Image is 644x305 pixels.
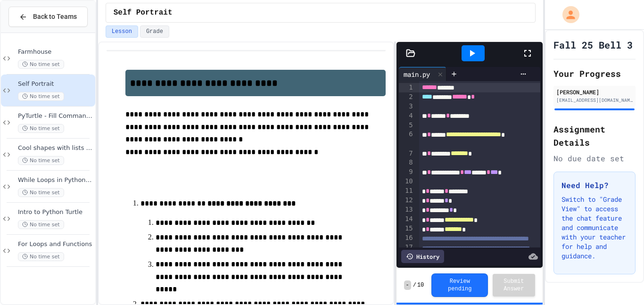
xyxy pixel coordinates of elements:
[399,69,435,79] div: main.py
[18,124,64,133] span: No time set
[399,233,414,243] div: 16
[33,12,77,22] span: Back to Teams
[18,220,64,229] span: No time set
[399,186,414,196] div: 11
[399,158,414,167] div: 8
[106,25,138,38] button: Lesson
[399,102,414,111] div: 3
[413,281,416,289] span: /
[399,130,414,148] div: 6
[399,121,414,130] div: 5
[561,195,627,261] p: Switch to "Grade View" to access the chat feature and communicate with your teacher for help and ...
[556,97,633,104] div: [EMAIL_ADDRESS][DOMAIN_NAME]
[18,144,93,152] span: Cool shapes with lists and fun features
[399,205,414,214] div: 13
[553,38,633,51] h1: Fall 25 Bell 3
[553,153,636,164] div: No due date set
[399,92,414,102] div: 2
[401,250,444,263] div: History
[18,188,64,197] span: No time set
[18,60,64,69] span: No time set
[18,92,64,101] span: No time set
[18,240,93,248] span: For Loops and Functions
[493,274,535,297] button: Submit Answer
[399,167,414,177] div: 9
[399,196,414,205] div: 12
[18,80,93,88] span: Self Portrait
[553,4,582,25] div: My Account
[399,243,414,262] div: 17
[399,67,446,81] div: main.py
[399,111,414,121] div: 4
[18,252,64,261] span: No time set
[404,280,411,290] span: -
[114,7,173,18] span: Self Portrait
[399,149,414,158] div: 7
[500,278,527,293] span: Submit Answer
[18,176,93,184] span: While Loops in Python Turtle
[561,180,627,191] h3: Need Help?
[399,83,414,92] div: 1
[18,112,93,120] span: PyTurtle - Fill Command with Random Number Generator
[18,48,93,56] span: Farmhouse
[399,224,414,233] div: 15
[18,208,93,216] span: Intro to Python Turtle
[431,273,488,297] button: Review pending
[18,156,64,165] span: No time set
[553,123,636,149] h2: Assignment Details
[399,177,414,186] div: 10
[140,25,169,38] button: Grade
[553,67,636,80] h2: Your Progress
[556,88,633,96] div: [PERSON_NAME]
[399,214,414,224] div: 14
[8,7,88,27] button: Back to Teams
[417,281,424,289] span: 10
